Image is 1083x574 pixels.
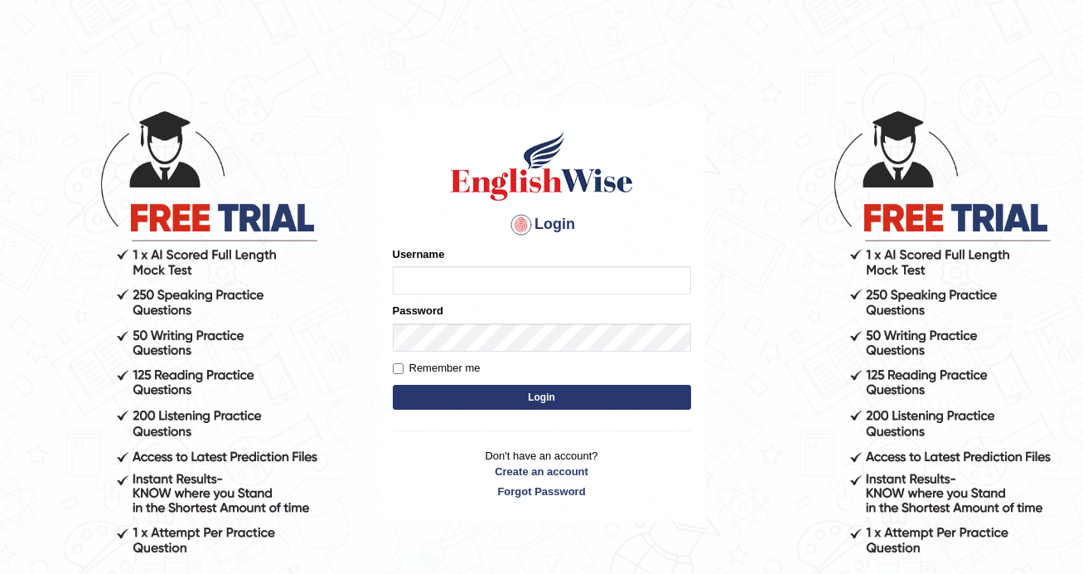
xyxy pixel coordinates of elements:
img: Logo of English Wise sign in for intelligent practice with AI [447,129,636,203]
input: Remember me [393,363,404,374]
p: Don't have an account? [393,448,691,499]
label: Remember me [393,360,481,377]
a: Forgot Password [393,484,691,499]
label: Password [393,303,443,319]
a: Create an account [393,464,691,479]
h4: Login [393,212,691,238]
button: Login [393,385,691,410]
label: Username [393,246,445,262]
